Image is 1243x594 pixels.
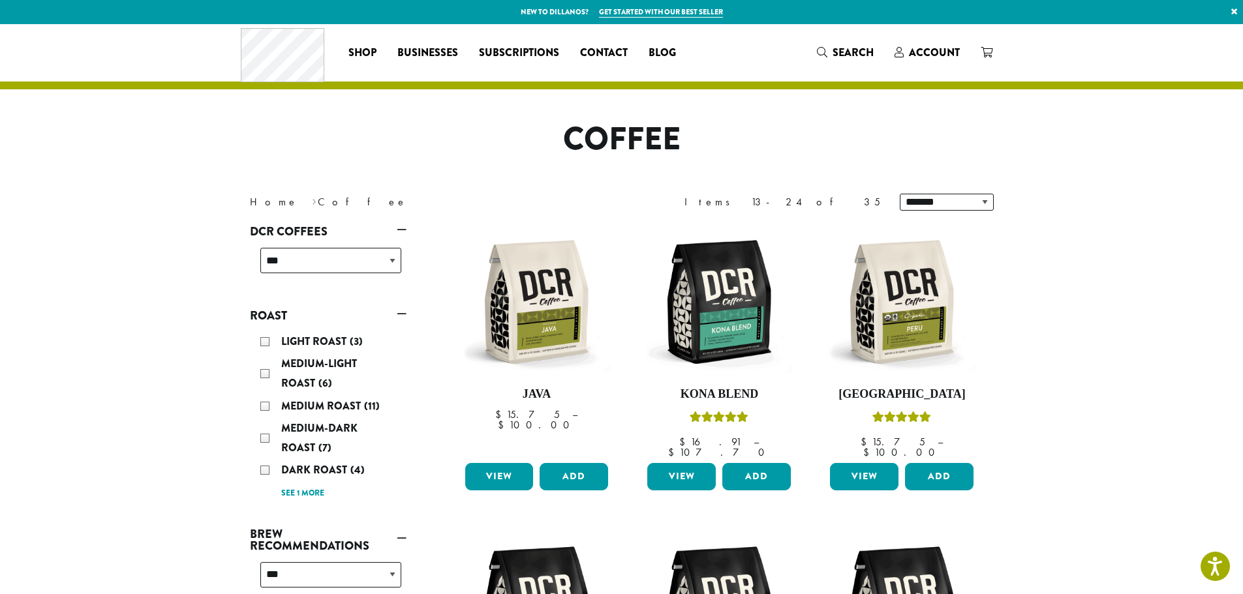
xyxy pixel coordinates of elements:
[833,45,874,60] span: Search
[348,45,376,61] span: Shop
[872,409,931,429] div: Rated 4.83 out of 5
[250,304,407,327] a: Roast
[806,42,884,63] a: Search
[827,227,977,458] a: [GEOGRAPHIC_DATA]Rated 4.83 out of 5
[909,45,960,60] span: Account
[647,463,716,490] a: View
[540,463,608,490] button: Add
[338,42,387,63] a: Shop
[938,435,943,449] span: –
[495,408,560,421] bdi: 15.75
[827,387,977,402] h4: [GEOGRAPHIC_DATA]
[462,227,612,458] a: Java
[679,435,741,449] bdi: 16.91
[498,418,509,432] span: $
[644,227,794,377] img: DCR-12oz-Kona-Blend-Stock-scaled.png
[649,45,676,61] span: Blog
[668,445,679,459] span: $
[397,45,458,61] span: Businesses
[281,356,357,391] span: Medium-Light Roast
[580,45,628,61] span: Contact
[461,227,611,377] img: DCR-12oz-Java-Stock-scaled.png
[318,440,331,455] span: (7)
[827,227,977,377] img: DCR-12oz-FTO-Peru-Stock-scaled.png
[495,408,506,421] span: $
[644,227,794,458] a: Kona BlendRated 5.00 out of 5
[572,408,577,421] span: –
[690,409,748,429] div: Rated 5.00 out of 5
[754,435,759,449] span: –
[350,334,363,349] span: (3)
[863,445,941,459] bdi: 100.00
[863,445,874,459] span: $
[679,435,690,449] span: $
[250,195,298,209] a: Home
[599,7,723,18] a: Get started with our best seller
[462,387,612,402] h4: Java
[364,398,380,413] span: (11)
[830,463,898,490] a: View
[281,462,350,477] span: Dark Roast
[350,462,365,477] span: (4)
[861,435,872,449] span: $
[250,194,602,210] nav: Breadcrumb
[250,220,407,243] a: DCR Coffees
[465,463,534,490] a: View
[240,121,1004,158] h1: Coffee
[281,398,364,413] span: Medium Roast
[479,45,559,61] span: Subscriptions
[905,463,974,490] button: Add
[722,463,791,490] button: Add
[250,327,407,507] div: Roast
[281,487,324,500] a: See 1 more
[861,435,925,449] bdi: 15.75
[250,243,407,289] div: DCR Coffees
[644,387,794,402] h4: Kona Blend
[281,334,350,349] span: Light Roast
[250,523,407,557] a: Brew Recommendations
[318,376,332,391] span: (6)
[684,194,880,210] div: Items 13-24 of 35
[498,418,575,432] bdi: 100.00
[668,445,771,459] bdi: 107.70
[281,421,358,455] span: Medium-Dark Roast
[312,190,316,210] span: ›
